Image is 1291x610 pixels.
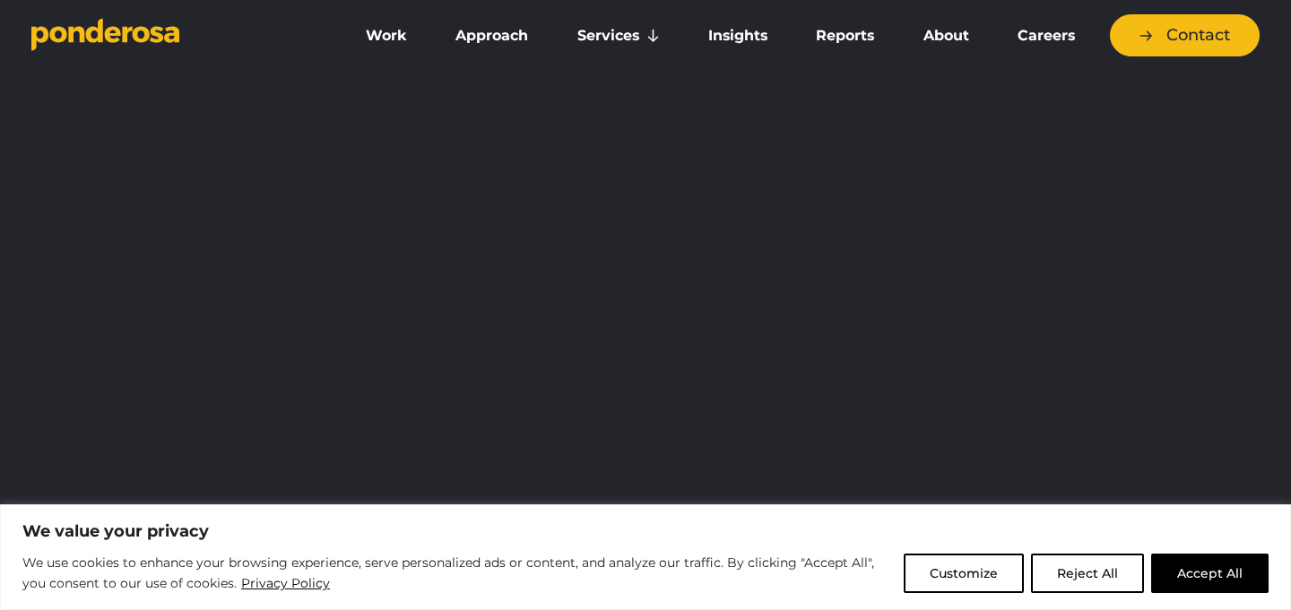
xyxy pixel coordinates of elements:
a: About [902,17,989,55]
button: Accept All [1151,554,1269,593]
p: We use cookies to enhance your browsing experience, serve personalized ads or content, and analyz... [22,553,890,595]
button: Reject All [1031,554,1144,593]
a: Insights [688,17,788,55]
a: Privacy Policy [240,572,331,594]
a: Approach [435,17,549,55]
a: Work [345,17,428,55]
a: Contact [1110,14,1260,56]
a: Services [557,17,680,55]
a: Careers [997,17,1096,55]
p: We value your privacy [22,520,1269,542]
a: Reports [795,17,895,55]
button: Customize [904,554,1024,593]
a: Go to homepage [31,18,318,54]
